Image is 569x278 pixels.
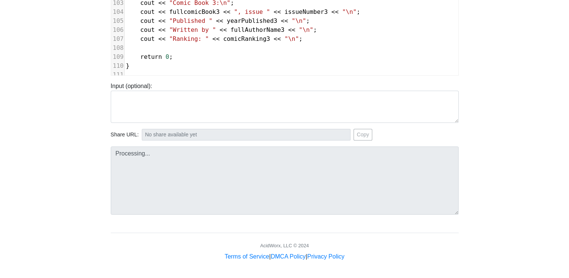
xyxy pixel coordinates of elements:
span: issueNumber3 [284,8,328,15]
div: 108 [111,43,124,52]
span: << [274,35,281,42]
button: Copy [354,129,373,140]
span: "\n" [342,8,357,15]
div: 110 [111,61,124,70]
input: No share available yet [142,129,351,140]
span: "Ranking: " [169,35,209,42]
div: | | [224,252,344,261]
span: "Written by " [169,26,216,33]
span: ; [126,26,317,33]
div: AcidWorx, LLC © 2024 [260,242,309,249]
span: } [126,62,130,69]
span: << [331,8,339,15]
span: 0 [165,53,169,60]
span: return [140,53,162,60]
span: << [223,8,230,15]
span: cout [140,8,155,15]
span: fullAuthorName3 [230,26,285,33]
div: 107 [111,34,124,43]
span: "\n" [284,35,299,42]
span: cout [140,26,155,33]
span: cout [140,17,155,24]
span: ; [126,8,360,15]
span: << [220,26,227,33]
span: "\n" [292,17,306,24]
span: fullcomicBook3 [169,8,220,15]
a: DMCA Policy [271,253,306,260]
span: ", issue " [234,8,270,15]
span: << [158,35,165,42]
span: ; [126,17,310,24]
span: << [158,17,165,24]
a: Terms of Service [224,253,269,260]
span: ; [126,35,303,42]
span: ; [126,53,173,60]
div: 106 [111,25,124,34]
span: << [212,35,220,42]
div: 111 [111,70,124,79]
span: "Published " [169,17,212,24]
span: comicRanking3 [223,35,270,42]
span: << [273,8,281,15]
span: yearPublished3 [227,17,277,24]
span: << [158,8,165,15]
div: 105 [111,16,124,25]
span: "\n" [299,26,313,33]
span: << [158,26,165,33]
div: 104 [111,7,124,16]
span: << [216,17,223,24]
span: << [281,17,288,24]
span: Share URL: [111,131,139,139]
div: Input (optional): [105,82,464,123]
a: Privacy Policy [307,253,345,260]
span: << [288,26,295,33]
div: 109 [111,52,124,61]
span: cout [140,35,155,42]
